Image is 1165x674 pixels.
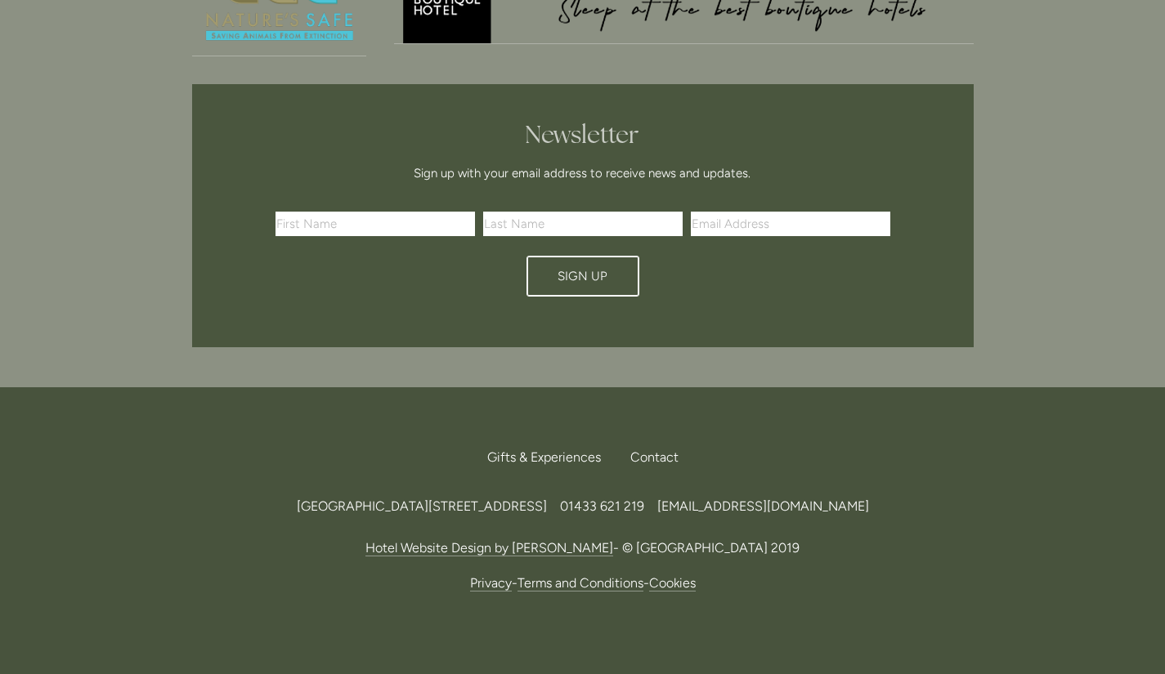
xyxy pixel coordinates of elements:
a: Terms and Conditions [518,575,643,591]
span: Gifts & Experiences [487,449,601,465]
h2: Newsletter [281,120,885,150]
input: Email Address [691,212,890,236]
div: Contact [617,440,679,475]
a: Hotel Website Design by [PERSON_NAME] [365,540,613,556]
button: Sign Up [526,256,639,297]
p: - - [192,572,974,594]
span: Sign Up [558,269,607,283]
a: Privacy [470,575,512,591]
a: Cookies [649,575,696,591]
span: [GEOGRAPHIC_DATA][STREET_ADDRESS] [297,498,547,514]
a: Gifts & Experiences [487,440,614,475]
input: Last Name [483,212,683,236]
span: 01433 621 219 [560,498,644,514]
input: First Name [276,212,475,236]
p: - © [GEOGRAPHIC_DATA] 2019 [192,537,974,559]
a: [EMAIL_ADDRESS][DOMAIN_NAME] [657,498,869,514]
p: Sign up with your email address to receive news and updates. [281,163,885,183]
